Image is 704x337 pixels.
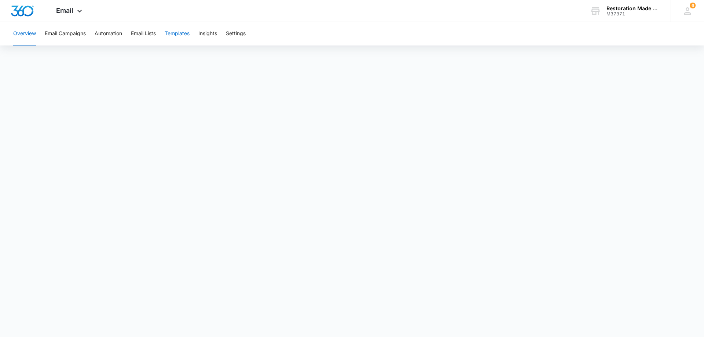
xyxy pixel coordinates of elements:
[690,3,696,8] div: notifications count
[226,22,246,45] button: Settings
[131,22,156,45] button: Email Lists
[56,7,73,14] span: Email
[95,22,122,45] button: Automation
[606,11,660,17] div: account id
[198,22,217,45] button: Insights
[13,22,36,45] button: Overview
[606,6,660,11] div: account name
[45,22,86,45] button: Email Campaigns
[165,22,190,45] button: Templates
[690,3,696,8] span: 6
